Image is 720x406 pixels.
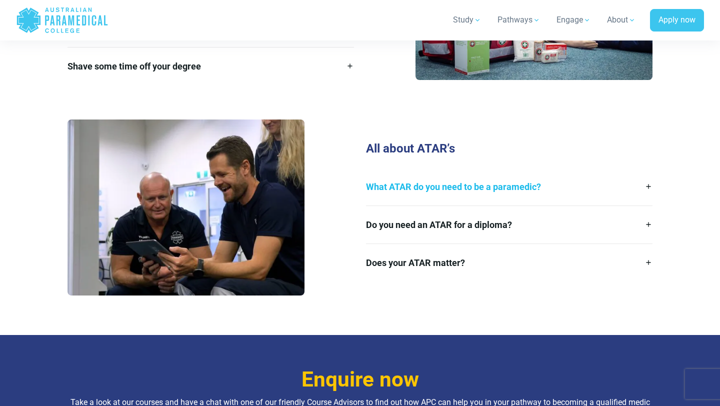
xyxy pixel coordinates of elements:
a: Study [447,6,487,34]
a: Apply now [650,9,704,32]
a: Australian Paramedical College [16,4,108,36]
a: What ATAR do you need to be a paramedic? [366,168,652,205]
a: About [601,6,642,34]
h3: Enquire now [67,367,652,392]
h3: All about ATAR’s [366,141,652,156]
a: Shave some time off your degree [67,47,354,85]
a: Pathways [491,6,546,34]
a: Do you need an ATAR for a diploma? [366,206,652,243]
a: Engage [550,6,597,34]
a: Does your ATAR matter? [366,244,652,281]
